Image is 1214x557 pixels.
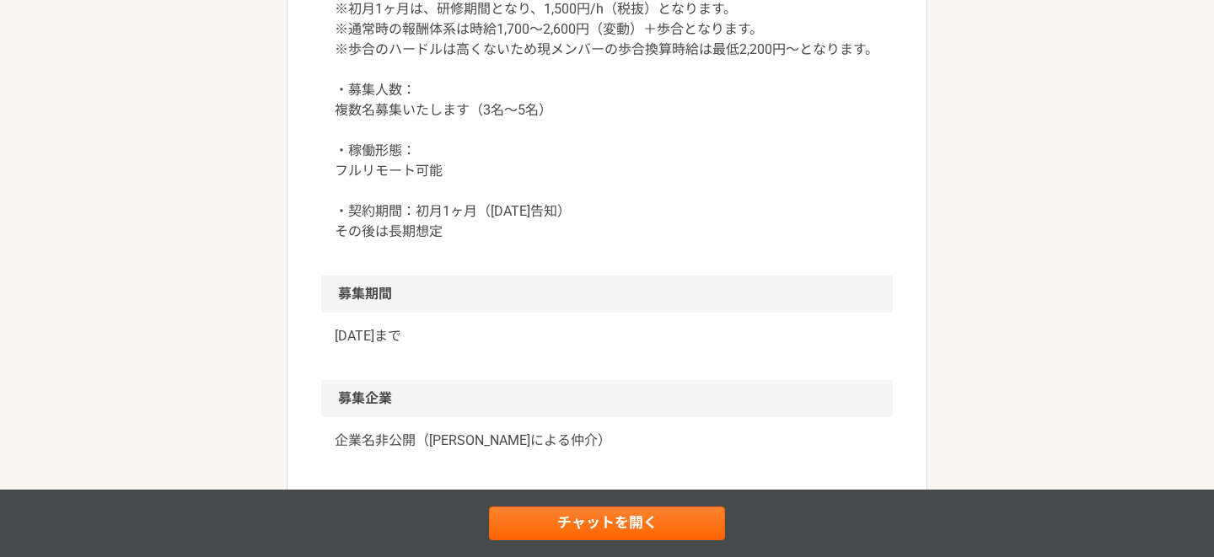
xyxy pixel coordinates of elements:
h2: 募集企業 [321,380,893,417]
h2: 募集期間 [321,276,893,313]
a: 企業名非公開（[PERSON_NAME]による仲介） [335,431,879,451]
p: [DATE]まで [335,326,879,346]
a: チャットを開く [489,506,725,540]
